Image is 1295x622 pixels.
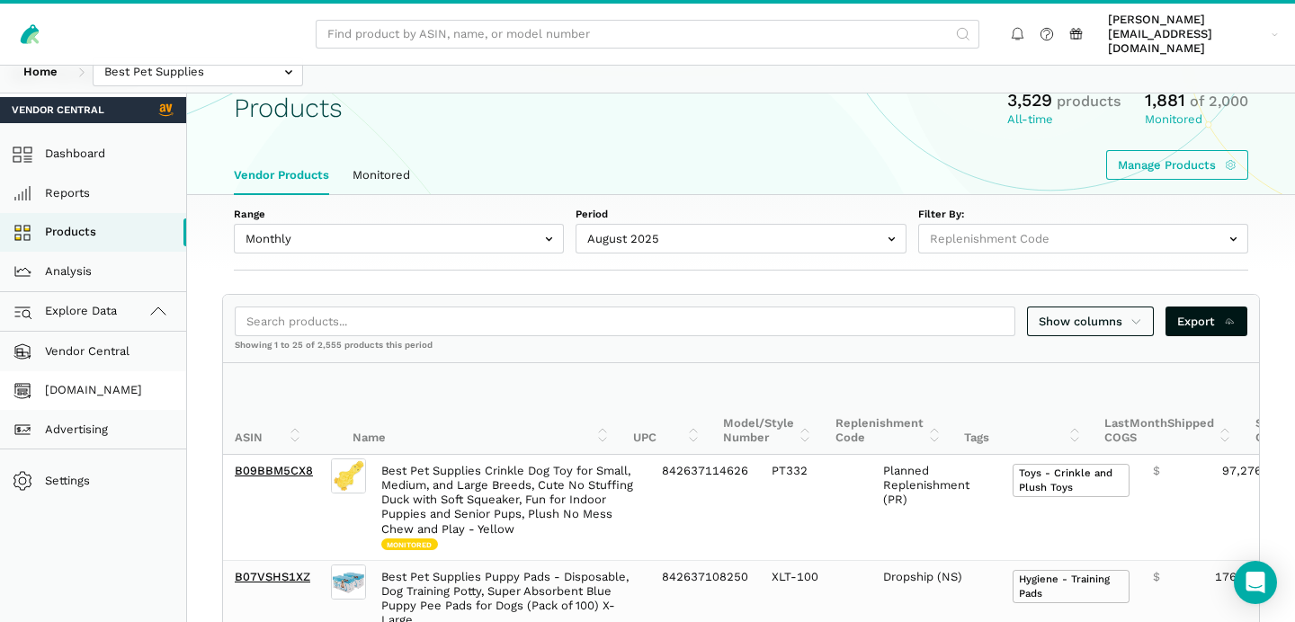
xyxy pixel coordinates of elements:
[1057,93,1121,110] span: products
[1190,93,1248,110] span: of 2,000
[1106,150,1248,180] a: Manage Products
[12,58,69,87] a: Home
[576,224,906,253] input: August 2025
[760,455,872,561] td: PT332
[1039,313,1143,331] span: Show columns
[223,363,313,454] th: ASIN: activate to sort column ascending
[341,156,422,194] a: Monitored
[381,538,438,550] span: Monitored
[576,207,906,221] label: Period
[1093,363,1244,454] th: Last Shipped COGS: activate to sort column ascending
[711,363,824,454] th: Model/Style Number: activate to sort column ascending
[222,156,341,194] a: Vendor Products
[824,363,953,454] th: Replenishment Code: activate to sort column ascending
[341,363,621,454] th: Name: activate to sort column ascending
[918,207,1248,221] label: Filter By:
[234,207,564,221] label: Range
[235,307,1015,336] input: Search products...
[871,455,1001,561] td: Planned Replenishment (PR)
[1153,464,1160,478] span: $
[1234,561,1277,604] div: Open Intercom Messenger
[1177,313,1236,331] span: Export
[235,464,313,477] a: B09BBM5CX8
[235,570,310,583] a: B07VSHS1XZ
[918,224,1248,253] input: Replenishment Code
[1130,416,1167,430] span: Month
[1145,90,1185,111] span: 1,881
[1007,112,1121,127] div: All-time
[1215,570,1280,584] span: 176,514.60
[1007,90,1052,111] span: 3,529
[1013,570,1130,604] span: Hygiene - Training Pads
[621,363,712,454] th: UPC: activate to sort column ascending
[1027,307,1155,336] a: Show columns
[93,58,303,87] input: Best Pet Supplies
[1153,570,1160,584] span: $
[223,339,1259,362] div: Showing 1 to 25 of 2,555 products this period
[650,455,760,561] td: 842637114626
[1013,464,1130,498] span: Toys - Crinkle and Plush Toys
[370,455,650,561] td: Best Pet Supplies Crinkle Dog Toy for Small, Medium, and Large Breeds, Cute No Stuffing Duck with...
[1222,464,1280,478] span: 97,276.90
[1108,13,1265,57] span: [PERSON_NAME][EMAIL_ADDRESS][DOMAIN_NAME]
[1165,307,1247,336] a: Export
[1145,112,1248,127] div: Monitored
[331,564,366,600] img: Best Pet Supplies Puppy Pads - Disposable, Dog Training Potty, Super Absorbent Blue Puppy Pee Pad...
[12,102,104,117] span: Vendor Central
[331,458,366,493] img: Best Pet Supplies Crinkle Dog Toy for Small, Medium, and Large Breeds, Cute No Stuffing Duck with...
[234,224,564,253] input: Monthly
[234,93,343,123] h1: Products
[1103,10,1284,59] a: [PERSON_NAME][EMAIL_ADDRESS][DOMAIN_NAME]
[18,301,118,323] span: Explore Data
[316,20,979,49] input: Find product by ASIN, name, or model number
[952,363,1093,454] th: Tags: activate to sort column ascending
